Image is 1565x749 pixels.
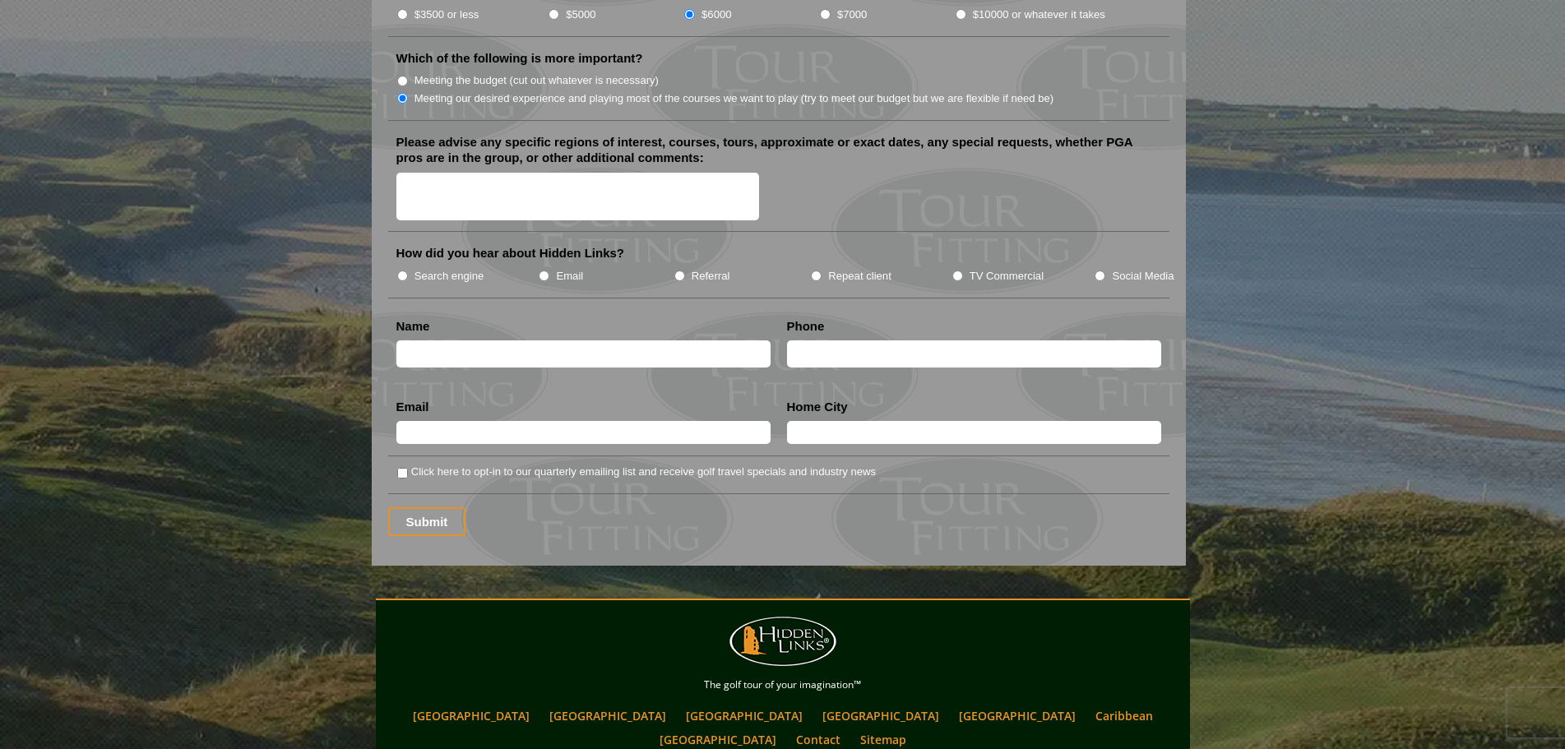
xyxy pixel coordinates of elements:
label: $5000 [566,7,595,23]
p: The golf tour of your imagination™ [380,676,1186,694]
label: Meeting the budget (cut out whatever is necessary) [414,72,659,89]
a: [GEOGRAPHIC_DATA] [405,704,538,728]
a: [GEOGRAPHIC_DATA] [678,704,811,728]
label: How did you hear about Hidden Links? [396,245,625,261]
label: Social Media [1112,268,1174,284]
label: Email [556,268,583,284]
label: $7000 [837,7,867,23]
label: TV Commercial [970,268,1044,284]
label: Home City [787,399,848,415]
label: Repeat client [828,268,891,284]
label: Referral [692,268,730,284]
label: Search engine [414,268,484,284]
a: [GEOGRAPHIC_DATA] [814,704,947,728]
a: [GEOGRAPHIC_DATA] [541,704,674,728]
label: Phone [787,318,825,335]
input: Submit [388,507,466,536]
label: Which of the following is more important? [396,50,643,67]
label: Name [396,318,430,335]
label: $3500 or less [414,7,479,23]
label: Click here to opt-in to our quarterly emailing list and receive golf travel specials and industry... [411,464,876,480]
a: Caribbean [1087,704,1161,728]
label: Meeting our desired experience and playing most of the courses we want to play (try to meet our b... [414,90,1054,107]
label: Email [396,399,429,415]
label: Please advise any specific regions of interest, courses, tours, approximate or exact dates, any s... [396,134,1161,166]
a: [GEOGRAPHIC_DATA] [951,704,1084,728]
label: $10000 or whatever it takes [973,7,1105,23]
label: $6000 [701,7,731,23]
